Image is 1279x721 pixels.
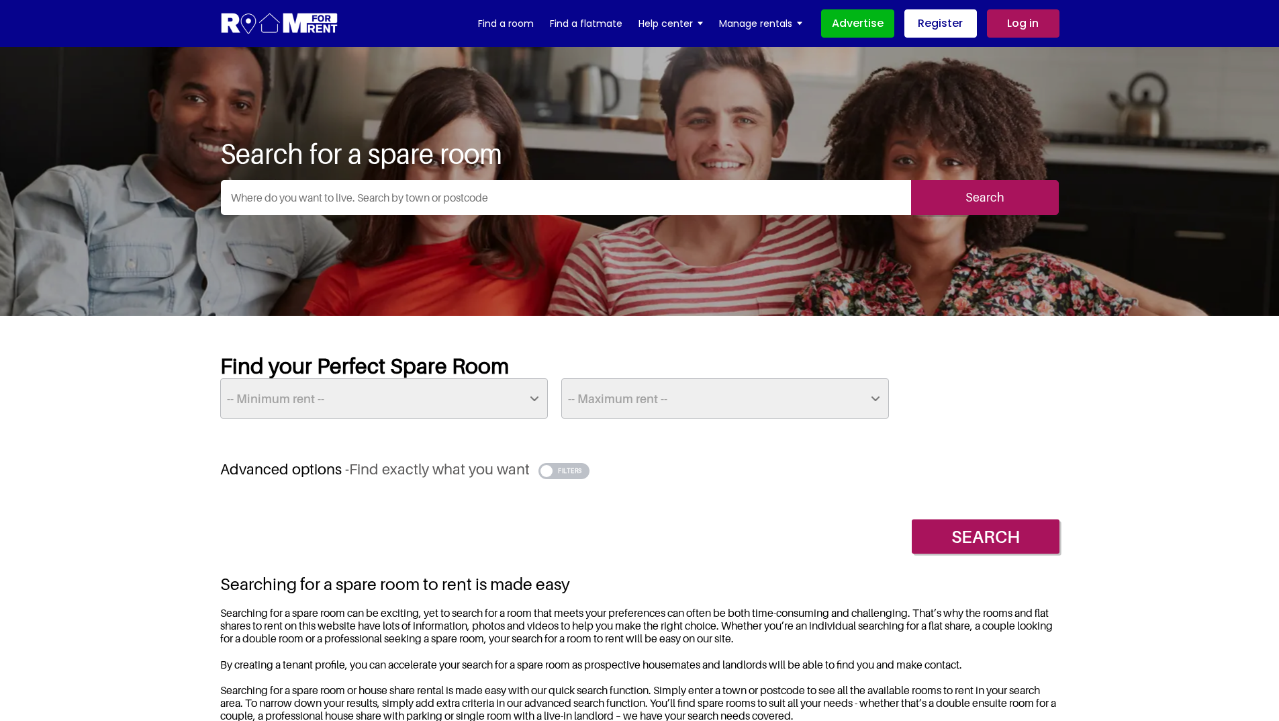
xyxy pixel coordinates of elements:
span: Find exactly what you want [349,460,530,478]
input: Search [911,180,1059,215]
strong: Find your Perfect Spare Room [220,353,509,378]
a: Manage rentals [719,13,802,34]
a: Find a room [478,13,534,34]
a: Advertise [821,9,894,38]
a: Register [904,9,977,38]
input: Where do you want to live. Search by town or postcode [221,180,911,215]
input: Search [912,519,1059,554]
h2: Searching for a spare room to rent is made easy [220,574,1059,594]
img: Logo for Room for Rent, featuring a welcoming design with a house icon and modern typography [220,11,339,36]
a: Help center [638,13,703,34]
p: By creating a tenant profile, you can accelerate your search for a spare room as prospective hous... [220,659,1059,671]
p: Searching for a spare room can be exciting, yet to search for a room that meets your preferences ... [220,607,1059,646]
a: Log in [987,9,1059,38]
h1: Search for a spare room [220,137,1059,169]
h3: Advanced options - [220,460,1059,478]
a: Find a flatmate [550,13,622,34]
